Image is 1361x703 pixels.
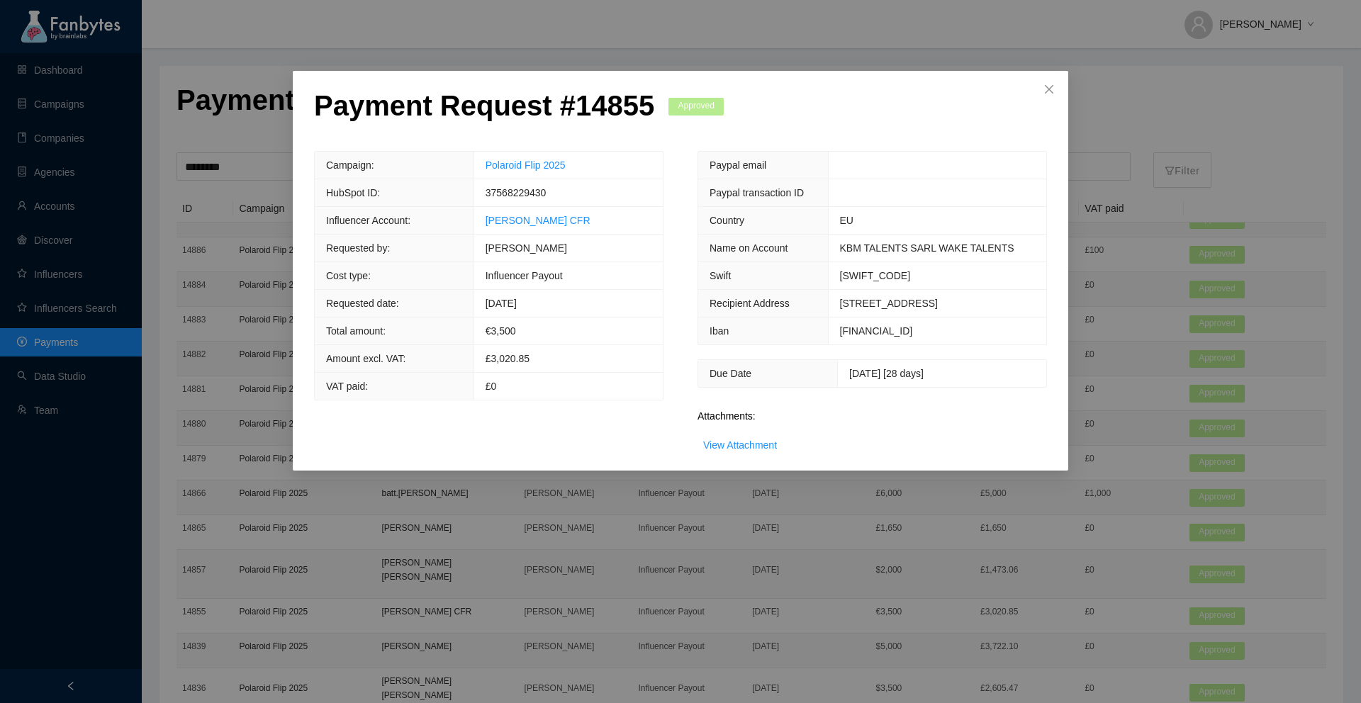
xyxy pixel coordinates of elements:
[326,325,386,337] span: Total amount:
[840,325,913,337] span: [FINANCIAL_ID]
[1043,84,1055,95] span: close
[710,187,804,198] span: Paypal transaction ID
[326,381,368,392] span: VAT paid:
[314,89,654,123] p: Payment Request # 14855
[1030,71,1068,109] button: Close
[326,215,410,226] span: Influencer Account:
[710,242,788,254] span: Name on Account
[703,439,777,451] a: View Attachment
[486,298,517,309] span: [DATE]
[326,353,405,364] span: Amount excl. VAT:
[486,242,567,254] span: [PERSON_NAME]
[326,270,371,281] span: Cost type:
[840,298,938,309] span: [STREET_ADDRESS]
[710,298,790,309] span: Recipient Address
[710,368,751,379] span: Due Date
[486,270,563,281] span: Influencer Payout
[710,270,731,281] span: Swift
[486,187,547,198] span: 37568229430
[710,159,766,171] span: Paypal email
[326,242,390,254] span: Requested by:
[326,187,380,198] span: HubSpot ID:
[840,242,1014,254] span: KBM TALENTS SARL WAKE TALENTS
[668,98,724,116] span: Approved
[840,270,911,281] span: [SWIFT_CODE]
[486,325,516,337] span: € 3,500
[486,215,590,226] a: [PERSON_NAME] CFR
[840,215,853,226] span: EU
[326,298,399,309] span: Requested date:
[710,325,729,337] span: Iban
[486,159,566,171] a: Polaroid Flip 2025
[486,353,530,364] span: £3,020.85
[849,368,924,379] span: [DATE] [28 days]
[710,215,744,226] span: Country
[326,159,374,171] span: Campaign:
[486,381,497,392] span: £0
